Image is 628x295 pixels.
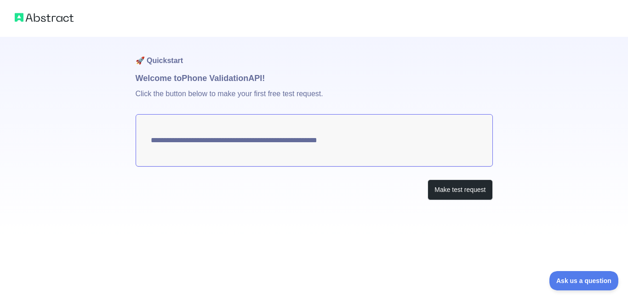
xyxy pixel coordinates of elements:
iframe: Toggle Customer Support [549,271,619,290]
h1: Welcome to Phone Validation API! [136,72,493,85]
img: Abstract logo [15,11,74,24]
h1: 🚀 Quickstart [136,37,493,72]
p: Click the button below to make your first free test request. [136,85,493,114]
button: Make test request [428,179,492,200]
